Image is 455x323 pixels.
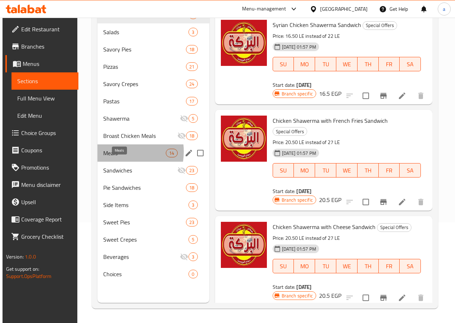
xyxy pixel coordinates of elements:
[339,59,355,69] span: WE
[12,90,78,107] a: Full Menu View
[358,88,373,103] span: Select to update
[21,163,73,172] span: Promotions
[189,254,197,260] span: 3
[382,59,397,69] span: FR
[21,180,73,189] span: Menu disclaimer
[379,259,400,273] button: FR
[273,259,294,273] button: SU
[279,197,316,203] span: Branch specific
[103,201,188,209] div: Side Items
[103,97,186,106] span: Pastas
[186,46,197,53] span: 18
[273,80,296,90] span: Start date:
[412,87,429,104] button: delete
[188,235,197,244] div: items
[166,150,177,157] span: 14
[375,193,392,211] button: Branch-specific-item
[379,57,400,71] button: FR
[360,165,376,176] span: TH
[180,252,188,261] svg: Inactive section
[398,198,406,206] a: Edit menu item
[97,248,209,265] div: Beverages3
[103,114,180,123] span: Shawerma
[221,222,267,268] img: Chicken Shawerma with Cheese Sandwich
[21,232,73,241] span: Grocery Checklist
[336,57,358,71] button: WE
[443,5,445,13] span: a
[97,110,209,127] div: Shawerma5
[97,75,209,93] div: Savory Crepes24
[103,252,180,261] div: Beverages
[336,163,358,178] button: WE
[279,246,319,252] span: [DATE] 01:57 PM
[318,165,333,176] span: TU
[273,282,296,292] span: Start date:
[363,21,397,30] div: Special Offers
[186,183,197,192] div: items
[382,165,397,176] span: FR
[5,21,78,38] a: Edit Restaurant
[377,223,411,232] span: Special Offers
[358,259,379,273] button: TH
[375,87,392,104] button: Branch-specific-item
[186,166,197,175] div: items
[273,57,294,71] button: SU
[294,259,315,273] button: MO
[186,219,197,226] span: 23
[103,183,186,192] span: Pie Sandwiches
[103,28,188,36] span: Salads
[97,127,209,144] div: Broast Chicken Meals18
[186,62,197,71] div: items
[180,114,188,123] svg: Inactive section
[186,133,197,139] span: 18
[186,63,197,70] span: 21
[17,77,73,85] span: Sections
[398,91,406,100] a: Edit menu item
[97,162,209,179] div: Sandwiches23
[5,211,78,228] a: Coverage Report
[5,228,78,245] a: Grocery Checklist
[319,89,341,99] h6: 16.5 EGP
[6,264,39,274] span: Get support on:
[412,193,429,211] button: delete
[6,252,24,261] span: Version:
[273,163,294,178] button: SU
[103,218,186,226] div: Sweet Pies
[23,59,73,68] span: Menus
[166,149,177,157] div: items
[186,167,197,174] span: 23
[400,163,421,178] button: SA
[297,59,312,69] span: MO
[279,150,319,157] span: [DATE] 01:57 PM
[189,271,197,278] span: 0
[221,20,267,66] img: Syrian Chicken Shawerma Sandwich
[5,176,78,193] a: Menu disclaimer
[103,235,188,244] span: Sweet Crepes
[186,97,197,106] div: items
[103,80,186,88] div: Savory Crepes
[339,261,355,272] span: WE
[375,289,392,306] button: Branch-specific-item
[276,261,291,272] span: SU
[294,163,315,178] button: MO
[318,59,333,69] span: TU
[97,214,209,231] div: Sweet Pies23
[273,234,421,243] p: Price: 20.50 LE instead of 27 LE
[273,127,307,136] div: Special Offers
[400,259,421,273] button: SA
[296,80,311,90] b: [DATE]
[315,163,336,178] button: TU
[97,265,209,283] div: Choices0
[97,93,209,110] div: Pastas17
[186,131,197,140] div: items
[296,187,311,196] b: [DATE]
[186,98,197,105] span: 17
[103,270,188,278] span: Choices
[177,131,186,140] svg: Inactive section
[97,58,209,75] div: Pizzas21
[103,131,177,140] span: Broast Chicken Meals
[97,3,209,286] nav: Menu sections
